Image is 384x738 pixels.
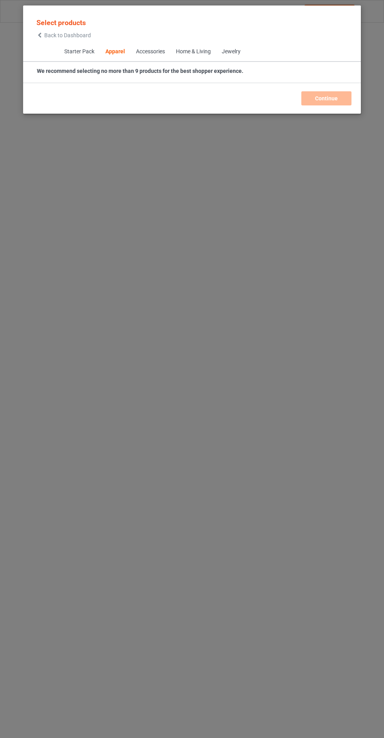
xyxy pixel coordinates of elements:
[221,48,240,56] div: Jewelry
[58,42,100,61] span: Starter Pack
[36,18,86,27] span: Select products
[105,48,125,56] div: Apparel
[176,48,210,56] div: Home & Living
[37,68,243,74] strong: We recommend selecting no more than 9 products for the best shopper experience.
[136,48,165,56] div: Accessories
[44,32,91,38] span: Back to Dashboard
